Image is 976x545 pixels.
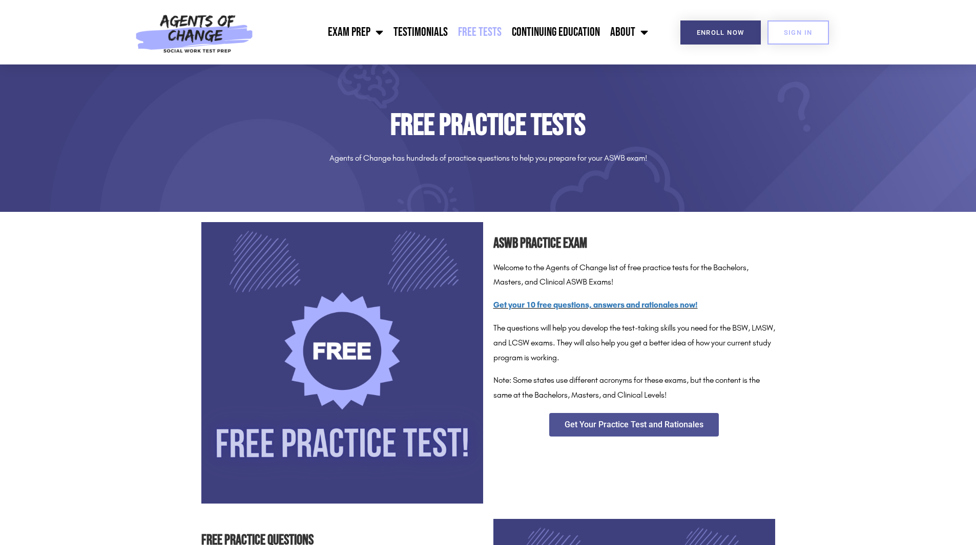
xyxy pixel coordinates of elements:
[493,300,698,310] a: Get your 10 free questions, answers and rationales now!
[565,421,703,429] span: Get Your Practice Test and Rationales
[493,232,775,255] h2: ASWB Practice Exam
[493,373,775,403] p: Note: Some states use different acronyms for these exams, but the content is the same at the Bach...
[453,19,507,45] a: Free Tests
[201,151,775,166] p: Agents of Change has hundreds of practice questions to help you prepare for your ASWB exam!
[507,19,605,45] a: Continuing Education
[680,20,761,45] a: Enroll Now
[259,19,653,45] nav: Menu
[767,20,829,45] a: SIGN IN
[323,19,388,45] a: Exam Prep
[388,19,453,45] a: Testimonials
[605,19,653,45] a: About
[549,413,719,437] a: Get Your Practice Test and Rationales
[201,111,775,141] h1: Free Practice Tests
[493,260,775,290] p: Welcome to the Agents of Change list of free practice tests for the Bachelors, Masters, and Clini...
[697,29,744,36] span: Enroll Now
[784,29,813,36] span: SIGN IN
[493,321,775,365] p: The questions will help you develop the test-taking skills you need for the BSW, LMSW, and LCSW e...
